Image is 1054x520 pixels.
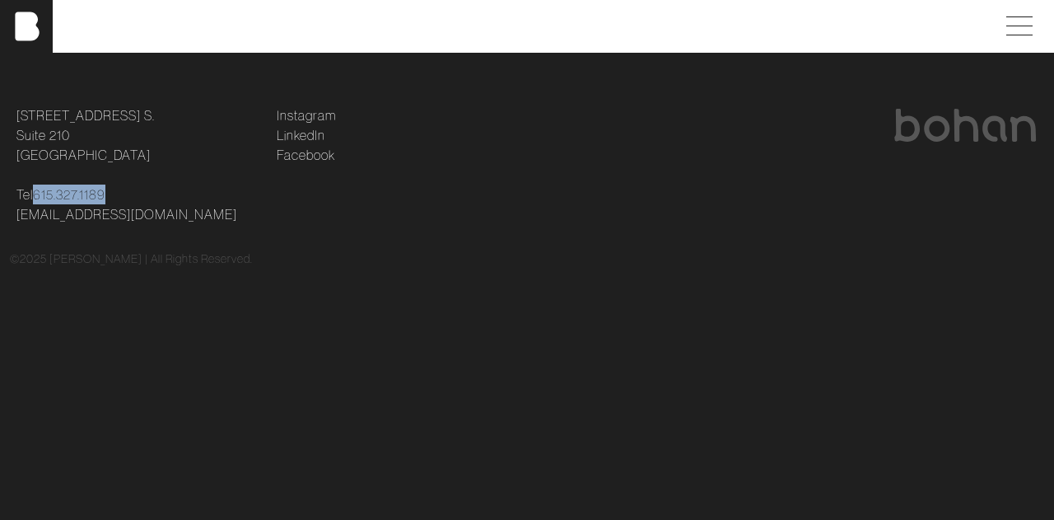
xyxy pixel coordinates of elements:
[277,145,335,165] a: Facebook
[49,251,253,268] p: [PERSON_NAME] | All Rights Reserved.
[893,109,1038,142] img: bohan logo
[277,125,325,145] a: LinkedIn
[16,105,155,165] a: [STREET_ADDRESS] S.Suite 210[GEOGRAPHIC_DATA]
[33,185,105,204] a: 615.327.1189
[16,204,237,224] a: [EMAIL_ADDRESS][DOMAIN_NAME]
[10,251,1044,268] div: © 2025
[16,185,257,224] p: Tel
[277,105,336,125] a: Instagram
